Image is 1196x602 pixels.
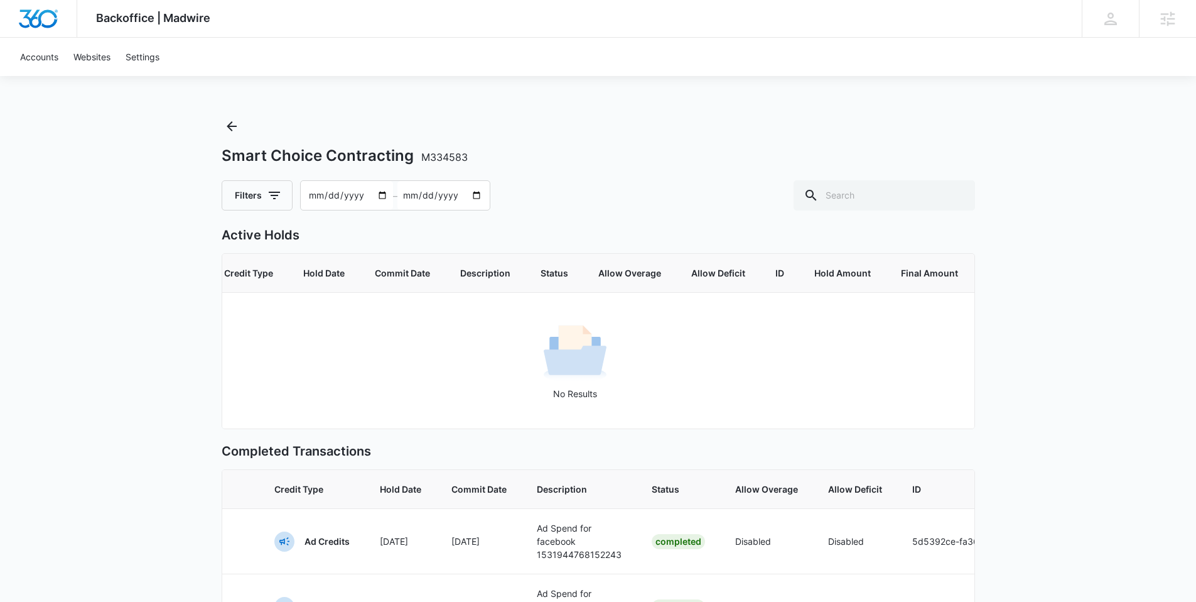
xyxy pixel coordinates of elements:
span: Backoffice | Madwire [96,11,210,25]
span: Description [460,266,510,280]
p: Active Holds [222,226,975,244]
button: Filters [222,180,293,211]
p: Ad Credits [304,535,350,548]
a: Settings [118,38,167,76]
span: Credit Type [224,266,273,280]
span: Final Amount [901,266,958,280]
a: Websites [66,38,118,76]
p: Completed Transactions [222,442,975,461]
span: Status [652,483,705,496]
span: Status [541,266,568,280]
span: Allow Deficit [691,266,745,280]
span: Allow Deficit [828,483,882,496]
a: Accounts [13,38,66,76]
p: [DATE] [380,535,421,548]
p: Ad Spend for facebook 1531944768152243 [537,522,622,561]
img: No Results [544,321,606,384]
button: Back [222,116,242,136]
span: M334583 [421,151,468,163]
span: Hold Date [380,483,421,496]
span: Description [537,483,622,496]
span: Hold Amount [814,266,871,280]
span: Commit Date [451,483,507,496]
p: Disabled [828,535,882,548]
span: Allow Overage [735,483,798,496]
input: Search [794,180,975,211]
p: No Results [173,387,978,400]
span: Commit Date [375,266,430,280]
span: Hold Date [303,266,345,280]
span: Credit Type [274,483,350,496]
span: ID [912,483,1101,496]
div: Completed [652,534,705,549]
h1: Smart Choice Contracting [222,146,468,165]
p: [DATE] [451,535,507,548]
p: 5d5392ce-fa36-4a7e-a969-a8b6d222e9b6 [912,535,1101,548]
span: Allow Overage [598,266,661,280]
span: – [393,189,397,202]
p: Disabled [735,535,798,548]
span: ID [775,266,784,280]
